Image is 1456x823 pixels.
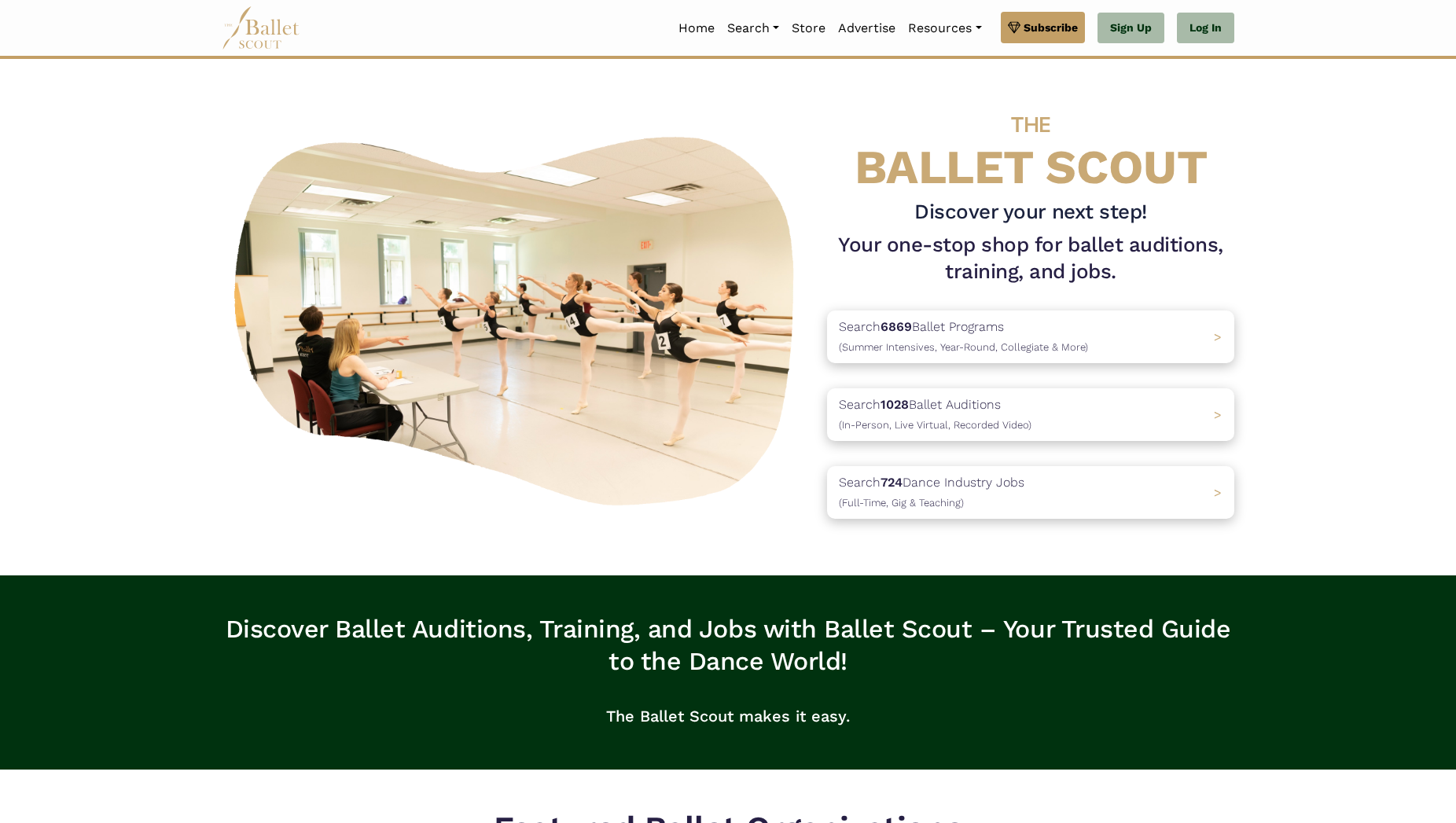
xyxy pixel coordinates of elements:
[827,90,1234,193] h4: BALLET SCOUT
[672,12,721,45] a: Home
[827,199,1234,226] h3: Discover your next step!
[827,310,1234,363] a: Search6869Ballet Programs(Summer Intensives, Year-Round, Collegiate & More)>
[881,475,903,490] b: 724
[827,388,1234,441] a: Search1028Ballet Auditions(In-Person, Live Virtual, Recorded Video) >
[1214,485,1222,500] span: >
[1098,13,1164,44] a: Sign Up
[902,12,987,45] a: Resources
[1001,12,1085,43] a: Subscribe
[1214,329,1222,344] span: >
[222,119,814,515] img: A group of ballerinas talking to each other in a ballet studio
[222,613,1234,678] h3: Discover Ballet Auditions, Training, and Jobs with Ballet Scout – Your Trusted Guide to the Dance...
[827,466,1234,519] a: Search724Dance Industry Jobs(Full-Time, Gig & Teaching) >
[1024,19,1078,36] span: Subscribe
[1177,13,1234,44] a: Log In
[839,395,1031,435] p: Search Ballet Auditions
[839,472,1024,513] p: Search Dance Industry Jobs
[839,317,1088,357] p: Search Ballet Programs
[1214,407,1222,422] span: >
[839,497,964,509] span: (Full-Time, Gig & Teaching)
[881,319,912,334] b: 6869
[827,232,1234,285] h1: Your one-stop shop for ballet auditions, training, and jobs.
[881,397,909,412] b: 1028
[1011,112,1050,138] span: THE
[839,419,1031,431] span: (In-Person, Live Virtual, Recorded Video)
[785,12,832,45] a: Store
[222,691,1234,741] p: The Ballet Scout makes it easy.
[721,12,785,45] a: Search
[832,12,902,45] a: Advertise
[1008,19,1020,36] img: gem.svg
[839,341,1088,353] span: (Summer Intensives, Year-Round, Collegiate & More)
